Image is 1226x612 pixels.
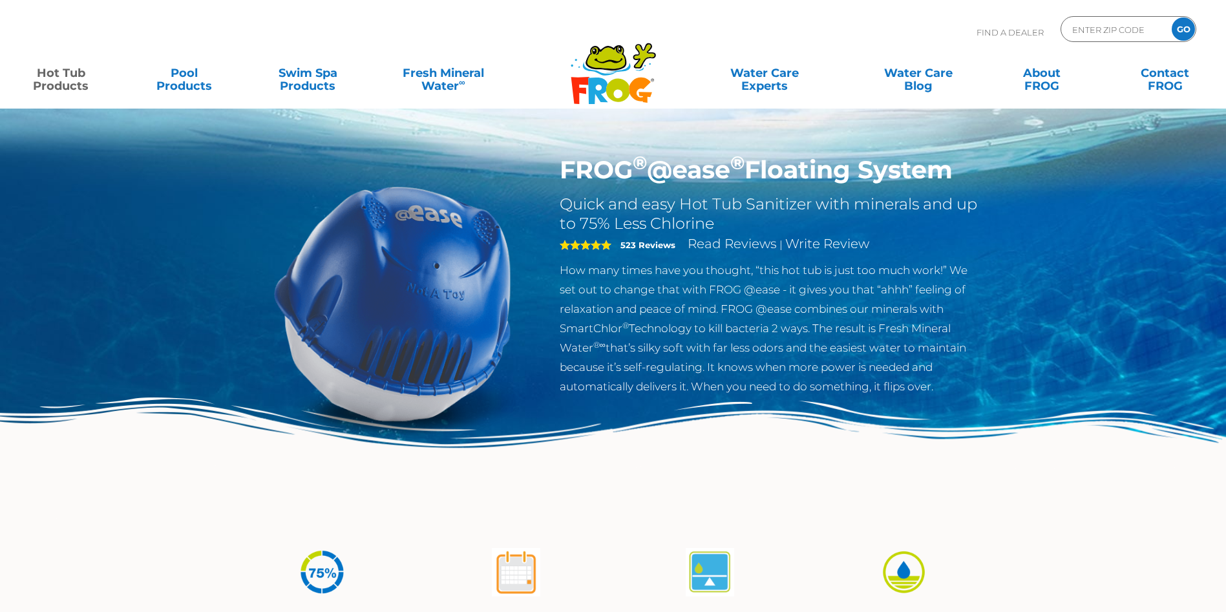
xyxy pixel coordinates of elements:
[1172,17,1195,41] input: GO
[560,240,611,250] span: 5
[13,60,109,86] a: Hot TubProducts
[870,60,966,86] a: Water CareBlog
[687,60,843,86] a: Water CareExperts
[622,321,629,330] sup: ®
[686,548,734,596] img: atease-icon-self-regulates
[779,238,783,251] span: |
[459,77,465,87] sup: ∞
[136,60,233,86] a: PoolProducts
[492,548,540,596] img: atease-icon-shock-once
[560,155,982,185] h1: FROG @ease Floating System
[593,340,606,350] sup: ®∞
[977,16,1044,48] p: Find A Dealer
[564,26,663,105] img: Frog Products Logo
[620,240,675,250] strong: 523 Reviews
[633,151,647,174] sup: ®
[880,548,928,596] img: icon-atease-easy-on
[730,151,745,174] sup: ®
[785,236,869,251] a: Write Review
[245,155,541,451] img: hot-tub-product-atease-system.png
[1117,60,1213,86] a: ContactFROG
[993,60,1090,86] a: AboutFROG
[688,236,777,251] a: Read Reviews
[560,260,982,396] p: How many times have you thought, “this hot tub is just too much work!” We set out to change that ...
[560,195,982,233] h2: Quick and easy Hot Tub Sanitizer with minerals and up to 75% Less Chlorine
[298,548,346,596] img: icon-atease-75percent-less
[260,60,356,86] a: Swim SpaProducts
[383,60,503,86] a: Fresh MineralWater∞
